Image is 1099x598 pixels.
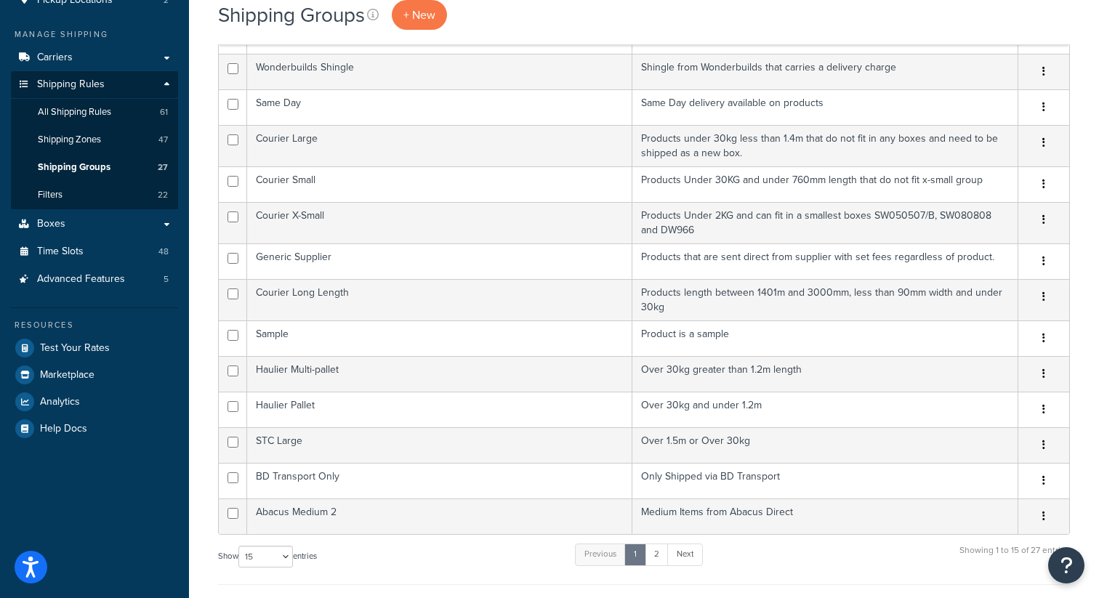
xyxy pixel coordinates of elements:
[11,238,178,265] li: Time Slots
[11,416,178,442] a: Help Docs
[632,463,1018,498] td: Only Shipped via BD Transport
[238,546,293,567] select: Showentries
[247,279,632,320] td: Courier Long Length
[959,542,1070,573] div: Showing 1 to 15 of 27 entries
[632,54,1018,89] td: Shingle from Wonderbuilds that carries a delivery charge
[37,52,73,64] span: Carriers
[38,161,110,174] span: Shipping Groups
[247,463,632,498] td: BD Transport Only
[38,106,111,118] span: All Shipping Rules
[38,134,101,146] span: Shipping Zones
[218,546,317,567] label: Show entries
[247,427,632,463] td: STC Large
[632,392,1018,427] td: Over 30kg and under 1.2m
[575,544,626,565] a: Previous
[40,423,87,435] span: Help Docs
[632,202,1018,243] td: Products Under 2KG and can fit in a smallest boxes SW050507/B, SW080808 and DW966
[11,154,178,181] a: Shipping Groups 27
[160,106,168,118] span: 61
[11,362,178,388] a: Marketplace
[38,189,63,201] span: Filters
[11,126,178,153] li: Shipping Zones
[37,218,65,230] span: Boxes
[247,356,632,392] td: Haulier Multi-pallet
[158,189,168,201] span: 22
[11,182,178,209] li: Filters
[632,89,1018,125] td: Same Day delivery available on products
[632,243,1018,279] td: Products that are sent direct from supplier with set fees regardless of product.
[158,134,168,146] span: 47
[11,71,178,209] li: Shipping Rules
[632,125,1018,166] td: Products under 30kg less than 1.4m that do not fit in any boxes and need to be shipped as a new box.
[11,335,178,361] a: Test Your Rates
[632,320,1018,356] td: Product is a sample
[247,166,632,202] td: Courier Small
[37,273,125,286] span: Advanced Features
[247,243,632,279] td: Generic Supplier
[40,342,110,355] span: Test Your Rates
[632,498,1018,534] td: Medium Items from Abacus Direct
[247,89,632,125] td: Same Day
[11,99,178,126] a: All Shipping Rules 61
[40,369,94,381] span: Marketplace
[218,1,365,29] h1: Shipping Groups
[632,279,1018,320] td: Products length between 1401m and 3000mm, less than 90mm width and under 30kg
[158,246,169,258] span: 48
[11,266,178,293] a: Advanced Features 5
[247,125,632,166] td: Courier Large
[645,544,669,565] a: 2
[11,389,178,415] a: Analytics
[11,126,178,153] a: Shipping Zones 47
[1048,547,1084,583] button: Open Resource Center
[40,396,80,408] span: Analytics
[403,7,435,23] span: + New
[632,427,1018,463] td: Over 1.5m or Over 30kg
[11,182,178,209] a: Filters 22
[158,161,168,174] span: 27
[632,166,1018,202] td: Products Under 30KG and under 760mm length that do not fit x-small group
[11,28,178,41] div: Manage Shipping
[247,202,632,243] td: Courier X-Small
[11,266,178,293] li: Advanced Features
[667,544,703,565] a: Next
[11,154,178,181] li: Shipping Groups
[247,392,632,427] td: Haulier Pallet
[11,238,178,265] a: Time Slots 48
[11,99,178,126] li: All Shipping Rules
[247,320,632,356] td: Sample
[11,319,178,331] div: Resources
[624,544,646,565] a: 1
[11,211,178,238] a: Boxes
[247,54,632,89] td: Wonderbuilds Shingle
[632,356,1018,392] td: Over 30kg greater than 1.2m length
[11,71,178,98] a: Shipping Rules
[37,78,105,91] span: Shipping Rules
[37,246,84,258] span: Time Slots
[11,44,178,71] a: Carriers
[247,498,632,534] td: Abacus Medium 2
[164,273,169,286] span: 5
